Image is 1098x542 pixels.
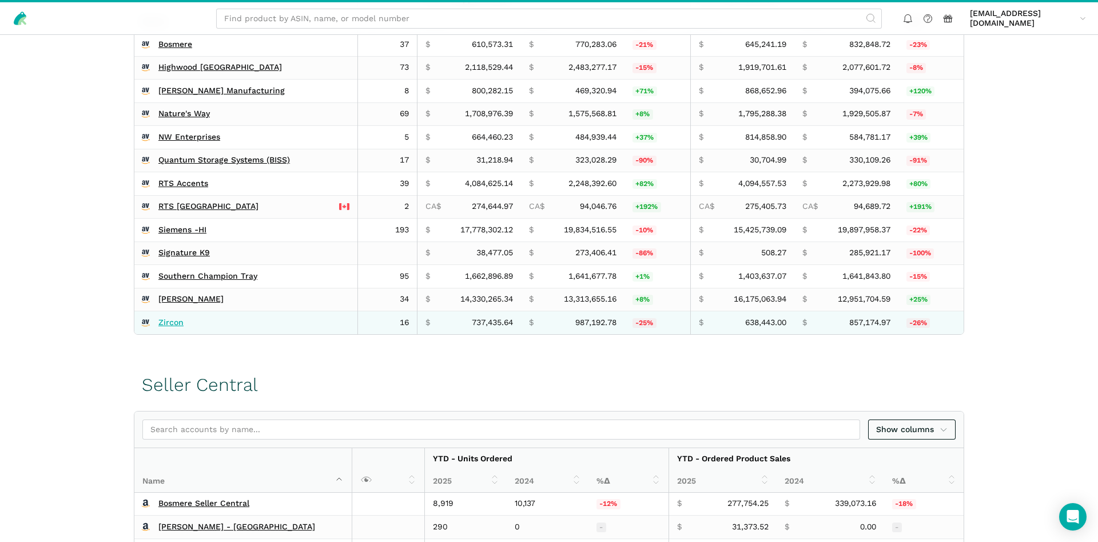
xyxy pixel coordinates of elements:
th: 2025: activate to sort column ascending [669,470,777,492]
span: $ [802,318,807,328]
span: 38,477.05 [476,248,513,258]
td: 81.67% [624,172,690,196]
span: 4,084,625.14 [465,179,513,189]
span: -7% [906,109,926,120]
span: Show columns [876,424,948,436]
span: 857,174.97 [849,318,890,328]
td: 24.89% [898,288,964,311]
span: $ [699,248,703,258]
span: 19,897,958.37 [838,225,890,235]
span: - [892,523,902,533]
span: $ [529,179,534,189]
td: -6.96% [898,102,964,126]
td: -99.82% [898,242,964,265]
span: $ [529,318,534,328]
td: 120.43% [898,80,964,103]
img: 243-canada-6dcbff6b5ddfbc3d576af9e026b5d206327223395eaa30c1e22b34077c083801.svg [339,201,349,212]
span: $ [699,318,703,328]
span: $ [529,132,534,143]
span: 16,175,063.94 [734,294,786,304]
span: 19,834,516.55 [564,225,616,235]
td: 70.52% [624,80,690,103]
span: 987,192.78 [575,318,616,328]
span: $ [425,271,430,282]
span: $ [802,294,807,304]
th: Name : activate to sort column descending [134,448,352,493]
span: $ [699,225,703,235]
span: 2,483,277.17 [568,62,616,73]
span: 275,405.73 [745,201,786,212]
input: Find product by ASIN, name, or model number [216,9,882,29]
span: +8% [632,295,653,305]
span: 814,858.90 [745,132,786,143]
th: 2025: activate to sort column ascending [424,470,507,492]
div: Open Intercom Messenger [1059,503,1087,531]
span: $ [529,271,534,282]
td: 17 [357,149,417,172]
span: +39% [906,133,931,143]
span: 94,689.72 [854,201,890,212]
span: 12,951,704.59 [838,294,890,304]
span: 610,573.31 [472,39,513,50]
a: [PERSON_NAME] [158,294,224,304]
h1: Seller Central [142,375,258,395]
span: 339,073.16 [835,499,876,509]
td: 80.07% [898,172,964,196]
td: 1.29% [624,265,690,288]
td: 0 [507,516,588,539]
span: 584,781.17 [849,132,890,143]
td: 8.47% [624,102,690,126]
span: $ [699,39,703,50]
span: $ [425,86,430,96]
span: +82% [632,179,657,189]
span: 14,330,265.34 [460,294,513,304]
span: $ [425,294,430,304]
span: 4,094,557.53 [738,179,786,189]
span: $ [785,522,789,532]
span: $ [802,248,807,258]
td: 37.02% [624,126,690,149]
span: $ [699,155,703,165]
span: 274,644.97 [472,201,513,212]
span: +192% [632,202,661,212]
span: 30,704.99 [750,155,786,165]
td: 193 [357,219,417,242]
span: $ [425,225,430,235]
span: $ [699,109,703,119]
span: 0.00 [860,522,876,532]
span: $ [699,294,703,304]
td: 16 [357,311,417,334]
span: 2,077,601.72 [842,62,890,73]
th: : activate to sort column ascending [352,448,424,493]
span: CA$ [699,201,714,212]
span: +80% [906,179,931,189]
td: -25.52% [898,311,964,334]
span: 1,575,568.81 [568,109,616,119]
span: $ [802,39,807,50]
span: 17,778,302.12 [460,225,513,235]
span: 1,662,896.89 [465,271,513,282]
span: $ [529,109,534,119]
span: 1,708,976.39 [465,109,513,119]
td: -14.69% [624,56,690,80]
span: +191% [906,202,935,212]
a: [PERSON_NAME] Manufacturing [158,86,285,96]
span: $ [699,86,703,96]
span: $ [699,62,703,73]
a: NW Enterprises [158,132,220,143]
span: 2,273,929.98 [842,179,890,189]
span: 1,641,843.80 [842,271,890,282]
td: 10,137 [507,493,588,516]
input: Search accounts by name... [142,420,860,440]
td: - [884,516,964,539]
td: -22.53% [898,33,964,56]
span: 800,282.15 [472,86,513,96]
td: 290 [424,516,507,539]
span: 330,109.26 [849,155,890,165]
span: 664,460.23 [472,132,513,143]
span: $ [802,155,807,165]
span: 13,313,655.16 [564,294,616,304]
span: $ [802,86,807,96]
span: $ [677,499,682,509]
a: RTS Accents [158,179,208,189]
